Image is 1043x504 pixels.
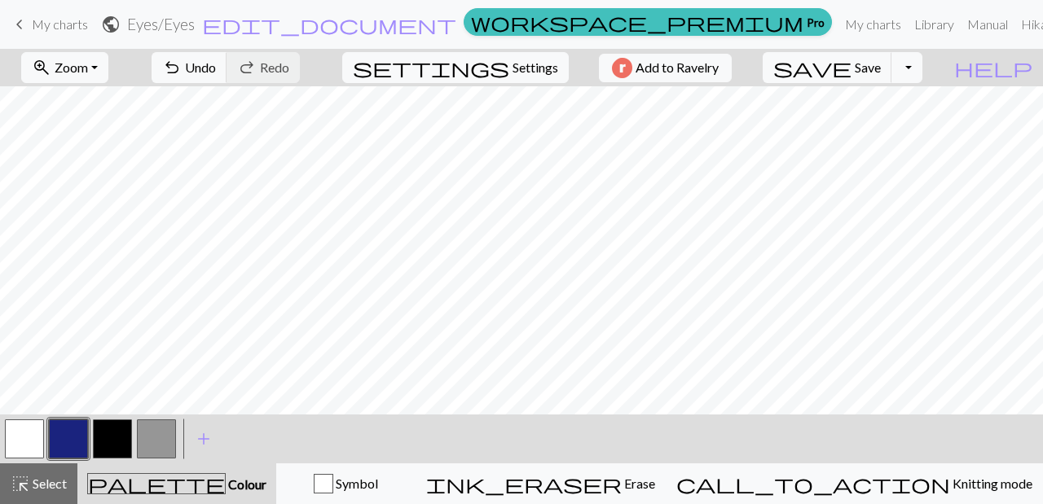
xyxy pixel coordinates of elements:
[471,11,803,33] span: workspace_premium
[32,16,88,32] span: My charts
[10,13,29,36] span: keyboard_arrow_left
[32,56,51,79] span: zoom_in
[838,8,908,41] a: My charts
[676,472,950,495] span: call_to_action
[226,476,266,492] span: Colour
[426,472,622,495] span: ink_eraser
[333,476,378,491] span: Symbol
[21,52,108,83] button: Zoom
[30,476,67,491] span: Select
[622,476,655,491] span: Erase
[666,463,1043,504] button: Knitting mode
[855,59,881,75] span: Save
[636,58,719,78] span: Add to Ravelry
[127,15,195,33] h2: Eyes / Eyes
[152,52,227,83] button: Undo
[185,59,216,75] span: Undo
[763,52,892,83] button: Save
[908,8,961,41] a: Library
[162,56,182,79] span: undo
[342,52,569,83] button: SettingsSettings
[202,13,456,36] span: edit_document
[276,463,416,504] button: Symbol
[599,54,732,82] button: Add to Ravelry
[194,427,213,450] span: add
[961,8,1014,41] a: Manual
[101,13,121,36] span: public
[954,56,1032,79] span: help
[88,472,225,495] span: palette
[77,463,276,504] button: Colour
[10,11,88,38] a: My charts
[464,8,832,36] a: Pro
[612,58,632,78] img: Ravelry
[513,58,558,77] span: Settings
[416,463,666,504] button: Erase
[55,59,88,75] span: Zoom
[353,56,509,79] span: settings
[773,56,852,79] span: save
[11,472,30,495] span: highlight_alt
[353,58,509,77] i: Settings
[950,476,1032,491] span: Knitting mode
